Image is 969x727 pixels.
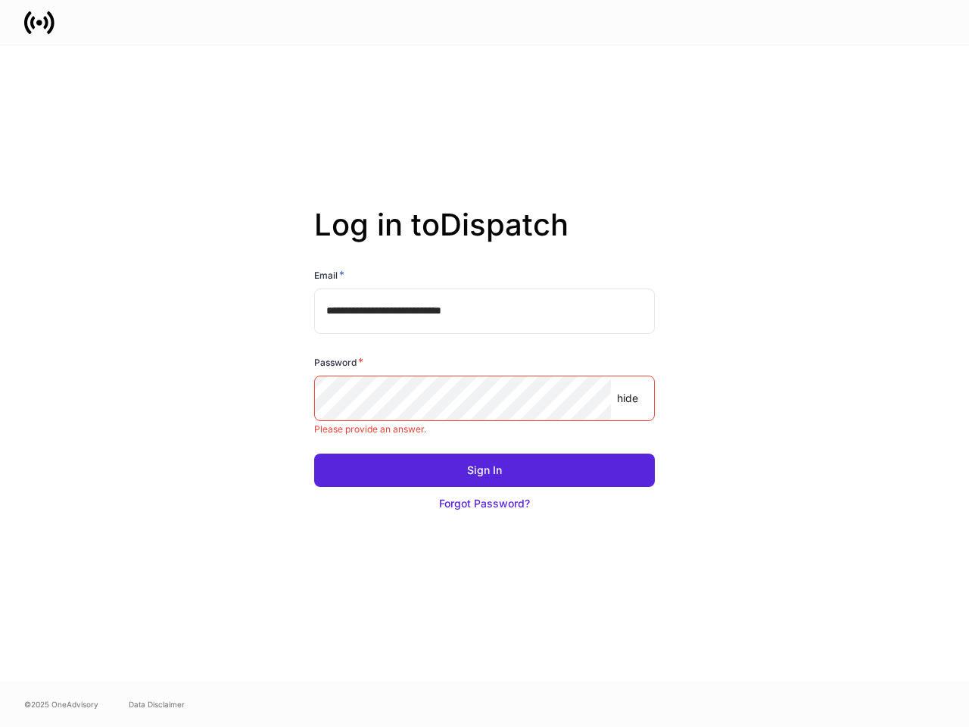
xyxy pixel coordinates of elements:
button: Sign In [314,454,655,487]
h6: Password [314,354,363,370]
a: Data Disclaimer [129,698,185,710]
div: Forgot Password? [439,496,530,511]
h2: Log in to Dispatch [314,207,655,267]
p: Please provide an answer. [314,423,655,435]
p: hide [617,391,638,406]
h6: Email [314,267,344,282]
span: © 2025 OneAdvisory [24,698,98,710]
button: Forgot Password? [314,487,655,520]
div: Sign In [467,463,502,478]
